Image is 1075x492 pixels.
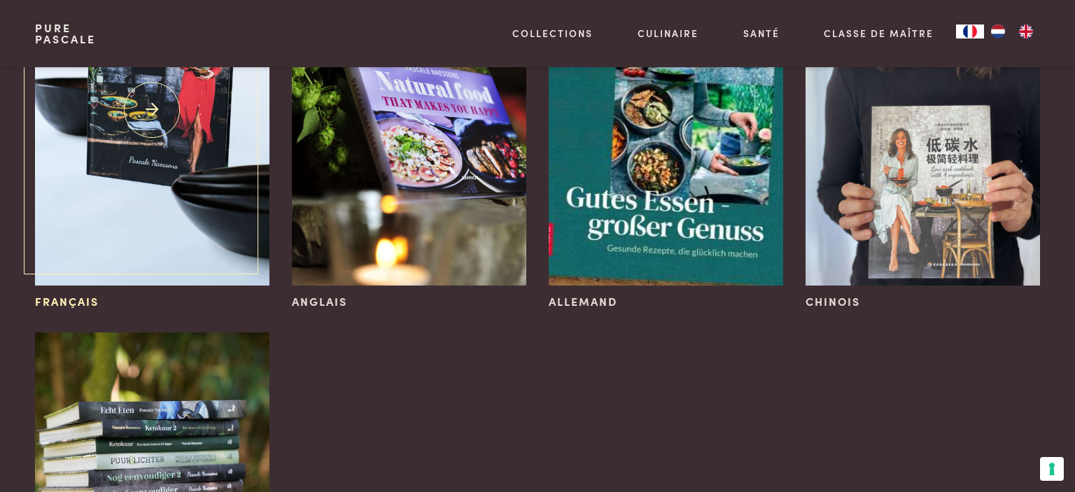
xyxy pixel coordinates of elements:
a: PurePascale [35,22,96,45]
a: Collections [512,26,593,41]
a: NL [984,24,1012,38]
ul: Language list [984,24,1040,38]
div: Language [956,24,984,38]
span: Anglais [292,293,347,310]
a: EN [1012,24,1040,38]
a: FR [956,24,984,38]
span: Allemand [549,293,617,310]
span: Chinois [806,293,860,310]
a: Santé [743,26,780,41]
aside: Language selected: Français [956,24,1040,38]
button: Vos préférences en matière de consentement pour les technologies de suivi [1040,457,1064,481]
a: Classe de maître [824,26,934,41]
span: Français [35,293,99,310]
a: Culinaire [638,26,698,41]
